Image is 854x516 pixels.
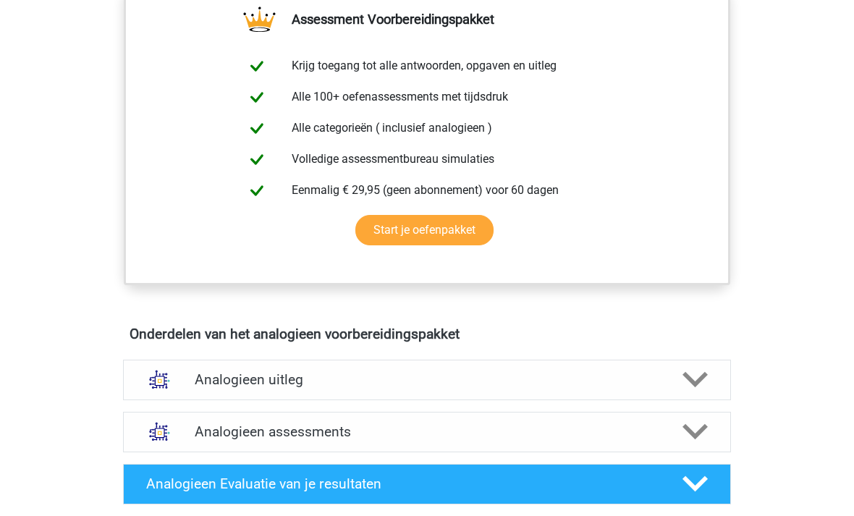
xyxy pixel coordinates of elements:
h4: Analogieen assessments [195,423,659,440]
a: uitleg Analogieen uitleg [117,360,737,400]
a: Start je oefenpakket [355,215,494,245]
img: analogieen assessments [141,413,178,450]
h4: Onderdelen van het analogieen voorbereidingspakket [130,326,724,342]
img: analogieen uitleg [141,361,178,398]
h4: Analogieen Evaluatie van je resultaten [146,475,659,492]
a: assessments Analogieen assessments [117,412,737,452]
a: Analogieen Evaluatie van je resultaten [117,464,737,504]
h4: Analogieen uitleg [195,371,659,388]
